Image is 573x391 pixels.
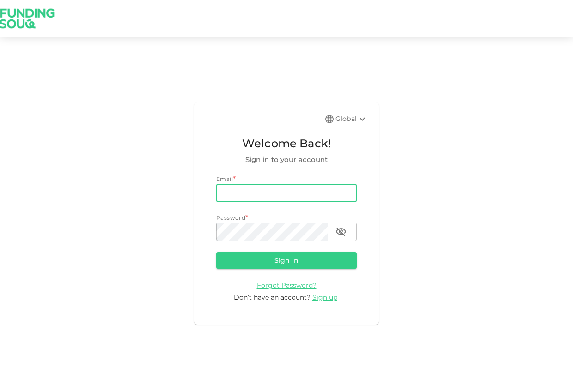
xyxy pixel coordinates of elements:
[216,154,357,165] span: Sign in to your account
[216,214,245,221] span: Password
[216,175,233,182] span: Email
[216,223,328,241] input: password
[257,281,317,289] a: Forgot Password?
[234,293,311,301] span: Don’t have an account?
[216,135,357,152] span: Welcome Back!
[335,114,368,125] div: Global
[216,184,357,202] input: email
[216,252,357,269] button: Sign in
[312,293,337,301] span: Sign up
